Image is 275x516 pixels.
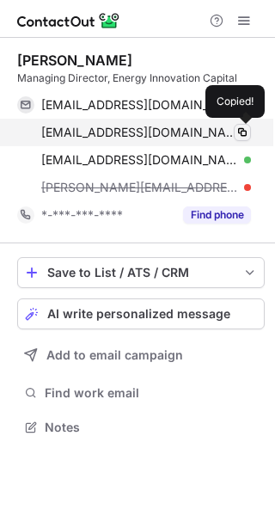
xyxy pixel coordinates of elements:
[41,180,238,195] span: [PERSON_NAME][EMAIL_ADDRESS][DOMAIN_NAME]
[17,52,132,69] div: [PERSON_NAME]
[17,257,265,288] button: save-profile-one-click
[17,381,265,405] button: Find work email
[41,125,238,140] span: [EMAIL_ADDRESS][DOMAIN_NAME]
[47,266,235,279] div: Save to List / ATS / CRM
[17,415,265,439] button: Notes
[45,385,258,401] span: Find work email
[17,298,265,329] button: AI write personalized message
[17,340,265,371] button: Add to email campaign
[46,348,183,362] span: Add to email campaign
[17,10,120,31] img: ContactOut v5.3.10
[45,420,258,435] span: Notes
[17,71,265,86] div: Managing Director, Energy Innovation Capital
[183,206,251,224] button: Reveal Button
[41,152,238,168] span: [EMAIL_ADDRESS][DOMAIN_NAME]
[47,307,230,321] span: AI write personalized message
[41,97,238,113] span: [EMAIL_ADDRESS][DOMAIN_NAME]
